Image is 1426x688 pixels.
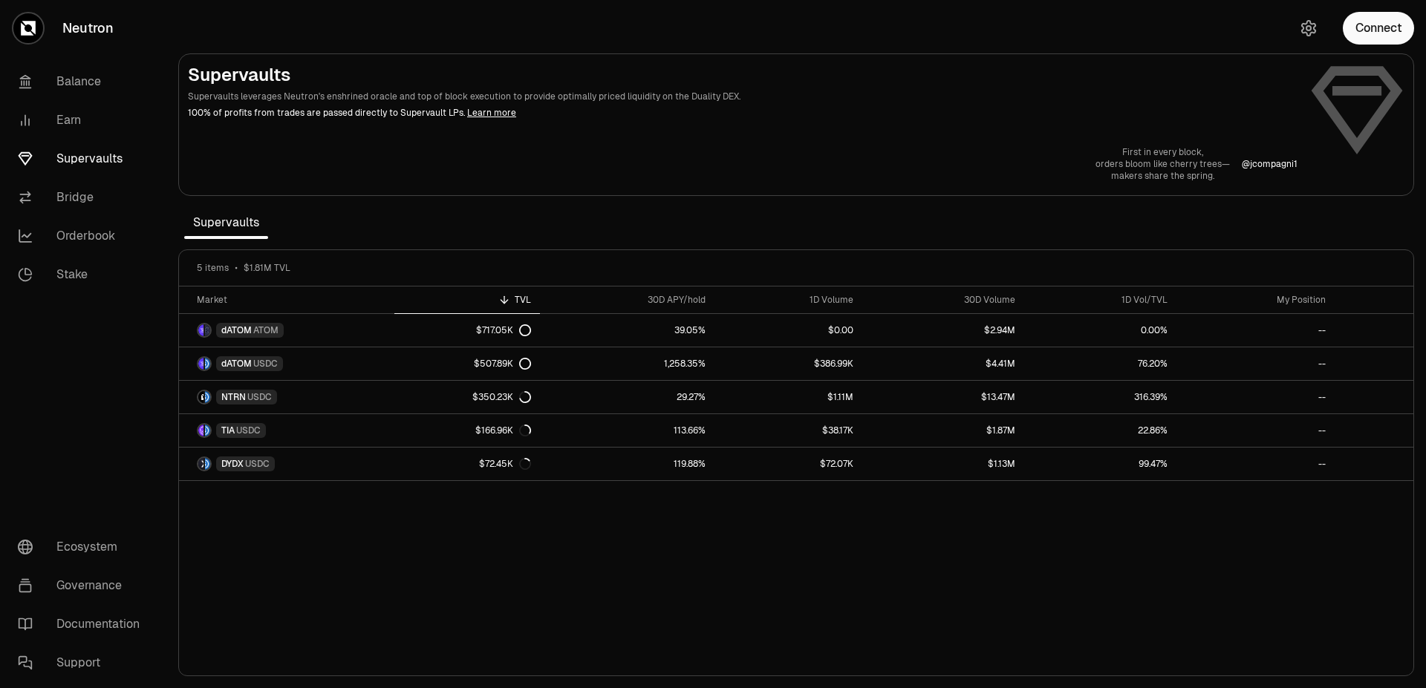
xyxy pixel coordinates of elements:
span: 5 items [197,262,229,274]
a: Documentation [6,605,160,643]
img: dATOM Logo [198,324,204,336]
div: 30D APY/hold [549,294,706,306]
a: $1.13M [862,448,1024,480]
a: Stake [6,255,160,294]
span: NTRN [221,391,246,403]
a: -- [1176,347,1334,380]
div: $166.96K [475,425,531,436]
a: First in every block,orders bloom like cherry trees—makers share the spring. [1095,146,1230,182]
div: My Position [1185,294,1325,306]
a: DYDX LogoUSDC LogoDYDXUSDC [179,448,394,480]
a: $350.23K [394,381,539,413]
h2: Supervaults [188,63,1298,87]
div: $507.89K [474,358,531,370]
p: 100% of profits from trades are passed directly to Supervault LPs. [188,106,1298,119]
a: Learn more [467,107,516,119]
span: TIA [221,425,235,436]
a: $2.94M [862,314,1024,347]
span: DYDX [221,458,244,470]
a: Ecosystem [6,528,160,566]
a: Support [6,643,160,682]
img: dATOM Logo [198,358,204,370]
span: USDC [247,391,272,403]
span: USDC [236,425,261,436]
span: USDC [253,358,278,370]
a: $507.89K [394,347,539,380]
a: $717.05K [394,314,539,347]
p: First in every block, [1095,146,1230,158]
div: $72.45K [479,458,531,470]
a: 39.05% [540,314,714,347]
div: TVL [403,294,530,306]
a: NTRN LogoUSDC LogoNTRNUSDC [179,381,394,413]
div: 1D Vol/TVL [1033,294,1168,306]
img: NTRN Logo [198,391,204,403]
a: $4.41M [862,347,1024,380]
span: dATOM [221,324,252,336]
img: TIA Logo [198,425,204,436]
a: dATOM LogoUSDC LogodATOMUSDC [179,347,394,380]
a: 99.47% [1024,448,1176,480]
a: 0.00% [1024,314,1176,347]
a: 113.66% [540,414,714,447]
img: USDC Logo [205,391,210,403]
img: ATOM Logo [205,324,210,336]
a: $386.99K [714,347,862,380]
a: Governance [6,566,160,605]
span: $1.81M TVL [244,262,290,274]
a: Earn [6,101,160,140]
a: Supervaults [6,140,160,178]
div: $717.05K [476,324,531,336]
div: 1D Volume [723,294,853,306]
p: @ jcompagni1 [1242,158,1298,170]
div: 30D Volume [871,294,1015,306]
a: -- [1176,448,1334,480]
a: dATOM LogoATOM LogodATOMATOM [179,314,394,347]
button: Connect [1343,12,1414,45]
span: ATOM [253,324,279,336]
span: dATOM [221,358,252,370]
a: 1,258.35% [540,347,714,380]
a: 22.86% [1024,414,1176,447]
a: Bridge [6,178,160,217]
a: $72.07K [714,448,862,480]
a: Balance [6,62,160,101]
a: 29.27% [540,381,714,413]
span: Supervaults [184,208,268,237]
a: -- [1176,414,1334,447]
a: TIA LogoUSDC LogoTIAUSDC [179,414,394,447]
div: Market [197,294,385,306]
a: 316.39% [1024,381,1176,413]
img: DYDX Logo [198,458,204,470]
a: 119.88% [540,448,714,480]
a: 76.20% [1024,347,1176,380]
a: @jcompagni1 [1242,158,1298,170]
a: Orderbook [6,217,160,255]
span: USDC [245,458,270,470]
a: $0.00 [714,314,862,347]
a: $166.96K [394,414,539,447]
img: USDC Logo [205,425,210,436]
a: -- [1176,381,1334,413]
p: orders bloom like cherry trees— [1095,158,1230,170]
a: $38.17K [714,414,862,447]
p: Supervaults leverages Neutron's enshrined oracle and top of block execution to provide optimally ... [188,90,1298,103]
div: $350.23K [472,391,531,403]
img: USDC Logo [205,358,210,370]
a: -- [1176,314,1334,347]
p: makers share the spring. [1095,170,1230,182]
a: $1.11M [714,381,862,413]
a: $72.45K [394,448,539,480]
a: $13.47M [862,381,1024,413]
a: $1.87M [862,414,1024,447]
img: USDC Logo [205,458,210,470]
